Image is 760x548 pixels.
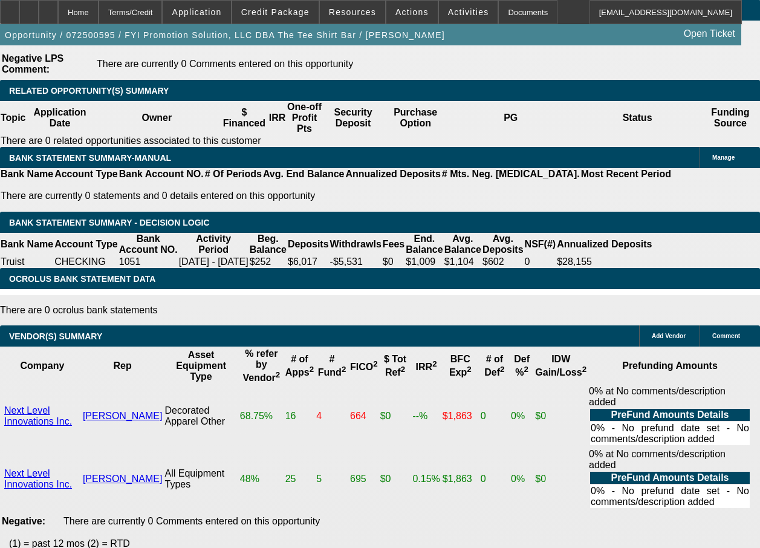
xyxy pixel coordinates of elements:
[54,256,119,268] td: CHECKING
[510,385,533,447] td: 0%
[242,348,280,383] b: % refer by Vendor
[316,448,348,510] td: 5
[176,350,226,382] b: Asset Equipment Type
[482,233,524,256] th: Avg. Deposits
[9,274,155,284] span: OCROLUS BANK STATEMENT DATA
[5,30,445,40] span: Opportunity / 072500595 / FYI Promotion Solution, LLC DBA The Tee Shirt Bar / [PERSON_NAME]
[20,360,64,371] b: Company
[119,256,178,268] td: 1051
[83,411,163,421] a: [PERSON_NAME]
[467,365,471,374] sup: 2
[220,101,268,135] th: $ Financed
[448,7,489,17] span: Activities
[9,153,171,163] span: BANK STATEMENT SUMMARY-MANUAL
[232,1,319,24] button: Credit Package
[412,385,440,447] td: --%
[287,233,330,256] th: Deposits
[524,365,528,374] sup: 2
[239,385,284,447] td: 68.75%
[442,385,479,447] td: $1,863
[582,365,586,374] sup: 2
[556,233,652,256] th: Annualized Deposits
[500,365,504,374] sup: 2
[204,168,262,180] th: # Of Periods
[679,24,740,44] a: Open Ticket
[2,516,45,526] b: Negative:
[26,101,93,135] th: Application Date
[384,354,406,377] b: $ Tot Ref
[318,354,346,377] b: # Fund
[441,168,580,180] th: # Mts. Neg. [MEDICAL_DATA].
[480,385,509,447] td: 0
[484,354,504,377] b: # of Def
[330,256,382,268] td: -$5,531
[287,256,330,268] td: $6,017
[380,385,411,447] td: $0
[405,256,443,268] td: $1,009
[345,168,441,180] th: Annualized Deposits
[580,168,672,180] th: Most Recent Period
[652,333,686,339] span: Add Vendor
[163,1,230,24] button: Application
[54,233,119,256] th: Account Type
[382,233,405,256] th: Fees
[320,1,385,24] button: Resources
[712,154,735,161] span: Manage
[316,385,348,447] td: 4
[574,101,700,135] th: Status
[534,385,587,447] td: $0
[534,448,587,510] td: $0
[701,101,760,135] th: Funding Source
[97,59,353,69] span: There are currently 0 Comments entered on this opportunity
[590,485,750,508] td: 0% - No prefund date set - No comments/description added
[444,256,482,268] td: $1,104
[249,256,287,268] td: $252
[285,385,314,447] td: 16
[323,101,384,135] th: Security Deposit
[9,218,210,227] span: Bank Statement Summary - Decision Logic
[589,449,751,509] div: 0% at No comments/description added
[382,256,405,268] td: $0
[1,191,671,201] p: There are currently 0 statements and 0 details entered on this opportunity
[178,256,249,268] td: [DATE] - [DATE]
[405,233,443,256] th: End. Balance
[268,101,287,135] th: IRR
[119,233,178,256] th: Bank Account NO.
[439,1,498,24] button: Activities
[524,233,557,256] th: NSF(#)
[262,168,345,180] th: Avg. End Balance
[249,233,287,256] th: Beg. Balance
[383,101,447,135] th: Purchase Option
[401,365,405,374] sup: 2
[395,7,429,17] span: Actions
[349,448,378,510] td: 695
[444,233,482,256] th: Avg. Balance
[514,354,530,377] b: Def %
[114,360,132,371] b: Rep
[239,448,284,510] td: 48%
[9,86,169,96] span: RELATED OPPORTUNITY(S) SUMMARY
[63,516,320,526] span: There are currently 0 Comments entered on this opportunity
[510,448,533,510] td: 0%
[590,422,750,445] td: 0% - No prefund date set - No comments/description added
[286,101,322,135] th: One-off Profit Pts
[712,333,740,339] span: Comment
[524,256,557,268] td: 0
[285,448,314,510] td: 25
[412,448,440,510] td: 0.15%
[416,362,437,372] b: IRR
[330,233,382,256] th: Withdrawls
[480,448,509,510] td: 0
[482,256,524,268] td: $602
[2,53,63,74] b: Negative LPS Comment:
[386,1,438,24] button: Actions
[349,385,378,447] td: 664
[449,354,472,377] b: BFC Exp
[4,468,72,489] a: Next Level Innovations Inc.
[94,101,220,135] th: Owner
[164,385,238,447] td: Decorated Apparel Other
[442,448,479,510] td: $1,863
[342,365,346,374] sup: 2
[350,362,378,372] b: FICO
[164,448,238,510] td: All Equipment Types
